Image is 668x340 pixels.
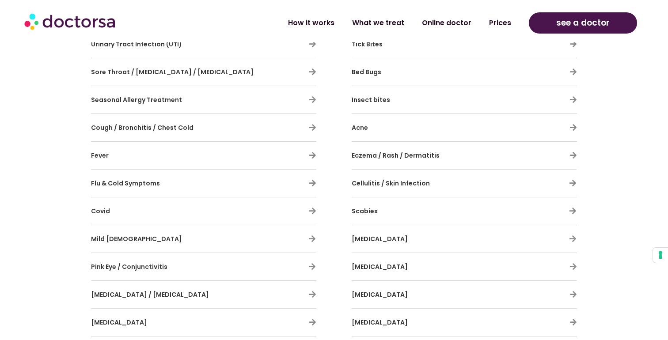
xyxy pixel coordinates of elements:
span: Covid [91,207,110,215]
span: Eczema / Rash / Dermatitis [352,151,440,160]
a: Online doctor [413,13,480,33]
a: Prices [480,13,520,33]
span: Insect bites [352,95,390,104]
span: see a doctor [556,16,610,30]
span: [MEDICAL_DATA] [91,318,147,327]
span: Urinary Tract Infection (UTI) [91,40,182,49]
a: Mild Asthma [308,235,316,242]
span: [MEDICAL_DATA] [352,290,408,299]
a: What we treat [343,13,413,33]
span: [MEDICAL_DATA] / [MEDICAL_DATA] [91,290,209,299]
a: Seasonal Allergy Treatment [309,96,316,103]
span: [MEDICAL_DATA] [352,318,408,327]
a: Mild [DEMOGRAPHIC_DATA] [91,234,182,243]
button: Your consent preferences for tracking technologies [653,248,668,263]
span: Cough / Bronchitis / Chest Cold [91,123,194,132]
span: Sore Throat / [MEDICAL_DATA] / [MEDICAL_DATA] [91,68,254,76]
a: see a doctor [529,12,637,34]
span: Tick Bites [352,40,383,49]
span: Bed Bugs [352,68,381,76]
a: Seasonal Allergy Treatment [91,95,182,104]
span: Fever [91,151,109,160]
span: [MEDICAL_DATA] [352,234,408,243]
a: How it works [279,13,343,33]
span: Acne [352,123,368,132]
span: [MEDICAL_DATA] [352,262,408,271]
span: Cellulitis / Skin Infection [352,179,430,188]
span: Flu & Cold Symptoms [91,179,160,188]
span: Scabies [352,207,378,215]
span: Pink Eye / Conjunctivitis [91,262,167,271]
nav: Menu [176,13,520,33]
